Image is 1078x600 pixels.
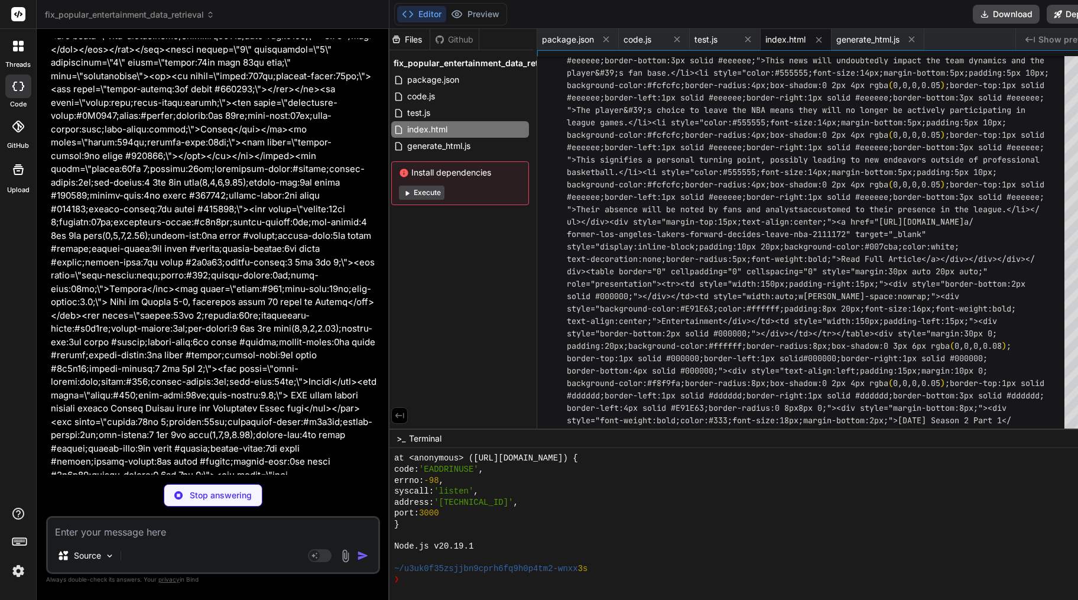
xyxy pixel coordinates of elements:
img: settings [8,561,28,581]
span: [PERSON_NAME]-space:nowrap;"><div [803,291,959,301]
span: background-color:#f8f9fa;border-radius:8px;box-sha [567,378,803,388]
span: 3000 [419,508,439,519]
span: -align:left;padding:15px;margin:10px 0; [803,365,988,376]
span: yle="width:150px;padding-left:15px;"><div [803,316,997,326]
span: 'listen' [434,486,473,497]
span: fix_popular_entertainment_data_retrieval [394,57,561,69]
label: threads [5,60,31,70]
span: >_ [397,433,405,445]
span: ze:14px;margin-bottom:5px;padding:5px 10px; [803,117,1006,128]
span: , [514,497,518,508]
span: league games.</li><li style="color:#555555;font-si [567,117,803,128]
span: solid #000000;"></div></td><td style="width:auto;w [567,291,803,301]
span: div><div style="color:#666;font-size:14px;font-wei [567,427,803,438]
span: index.html [765,34,806,46]
span: e [1040,55,1044,66]
img: Pick Models [105,551,115,561]
span: y leading to new endeavors outside of professional [803,154,1040,165]
span: ; [1040,390,1044,401]
span: #eeeeee;border-bottom:3px solid #eeeeee;">This new [567,55,803,66]
span: :1px solid #dddddd;border-bottom:3px solid #dddddd [803,390,1040,401]
span: :14px;margin-bottom:5px;padding:5px 10px; [803,167,997,177]
span: code.js [406,89,436,103]
span: fix_popular_entertainment_data_retrieval [45,9,215,21]
span: :1px solid #eeeeee;border-bottom:3px solid #eeeeee [803,92,1040,103]
span: ;border-top:1px solid [945,80,1044,90]
span: border-top:1px solid #000000;border-left:1px solid [567,353,803,364]
span: ❯ [394,574,400,585]
span: port: [394,508,419,519]
span: ;border-top:1px solid [945,129,1044,140]
button: Execute [399,186,444,200]
span: at <anonymous> ([URL][DOMAIN_NAME]) { [394,453,578,464]
span: #eeeeee;border-left:1px solid #eeeeee;border-right [567,92,803,103]
span: Terminal [409,433,441,445]
span: privacy [158,576,180,583]
span: dow:0 2px 4px rgba [803,179,888,190]
span: code: [394,464,419,475]
span: Install dependencies [399,167,521,179]
span: style="background-color:#E91E63;color:#ffffff;padd [567,303,803,314]
span: address: [394,497,434,508]
span: :1px solid #eeeeee;border-bottom:3px solid #eeeeee [803,192,1040,202]
span: s:8px;box-shadow:0 3px 6px rgba [803,340,950,351]
span: package.json [542,34,594,46]
span: ( [888,179,893,190]
span: ght:500;"></div></div><div style="color:#555; [803,427,1016,438]
div: Github [430,34,479,46]
span: , [479,464,483,475]
span: hey will no longer be actively participating in [803,105,1025,115]
span: test.js [406,106,431,120]
span: style="font-weight:bold;color:#333;font-size:18px; [567,415,803,426]
span: test.js [694,34,717,46]
span: errno: [394,475,424,487]
img: attachment [339,549,352,563]
span: "0" style="margin:30px auto 20px auto;" [803,266,988,277]
span: syscall: [394,486,434,497]
span: dow:0 2px 4px rgba [803,129,888,140]
span: #000000;border-right:1px solid #000000; [803,353,988,364]
span: / [1035,204,1040,215]
span: 0,0,0,0.05 [893,179,940,190]
span: player&#39;s fan base.</li><li style="color:#55555 [567,67,803,78]
span: ground-color:#007cba;color:white; [803,241,959,252]
span: accustomed to their presence in the league.</li>< [803,204,1035,215]
span: ) [940,378,945,388]
span: ( [950,340,954,351]
span: } [394,519,399,530]
span: dow:0 2px 4px rgba [803,80,888,90]
button: Editor [397,6,446,22]
span: background-color:#fcfcfc;border-radius:4px;box-sha [567,80,803,90]
span: a-2111172" target="_blank" [803,229,926,239]
span: ) [1002,340,1006,351]
span: :bold;">Read Full Article</a></div></div></div></ [803,254,1035,264]
span: style="border-bottom:2px solid #000000;"></div></t [567,328,803,339]
span: ( [888,80,893,90]
span: ing:8px 20px;font-size:16px;font-weight:bold; [803,303,1016,314]
span: ) [940,80,945,90]
span: ding-right:15px;"><div style="border-bottom:2px [803,278,1025,289]
span: x; [1040,67,1049,78]
span: ; [1040,92,1044,103]
span: margin-bottom:2px;">[DATE] Season 2 Part 1</ [803,415,1011,426]
span: ul></div><div style="margin-top:15px;text-align:ce [567,216,803,227]
span: basketball.</li><li style="color:#555555;font-size [567,167,803,177]
span: text-align:center;">Entertainment</div></td><td st [567,316,803,326]
img: icon [357,550,369,562]
span: dow:0 2px 4px rgba [803,378,888,388]
span: generate_html.js [406,139,472,153]
div: Files [387,34,430,46]
span: , [439,475,444,487]
p: Always double-check its answers. Your in Bind [46,574,380,585]
span: padding:20px;background-color:#ffffff;border-radiu [567,340,803,351]
span: Node.js v20.19.1 [394,541,473,552]
span: text-decoration:none;border-radius:5px;font-weight [567,254,803,264]
span: package.json [406,73,460,87]
span: ) [940,129,945,140]
span: background-color:#fcfcfc;border-radius:4px;box-sha [567,129,803,140]
span: #dddddd;border-left:1px solid #dddddd;border-right [567,390,803,401]
span: index.html [406,122,449,137]
span: ) [940,179,945,190]
span: d></tr></table><div style="margin:30px 0; [803,328,997,339]
span: 3s [578,563,588,575]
